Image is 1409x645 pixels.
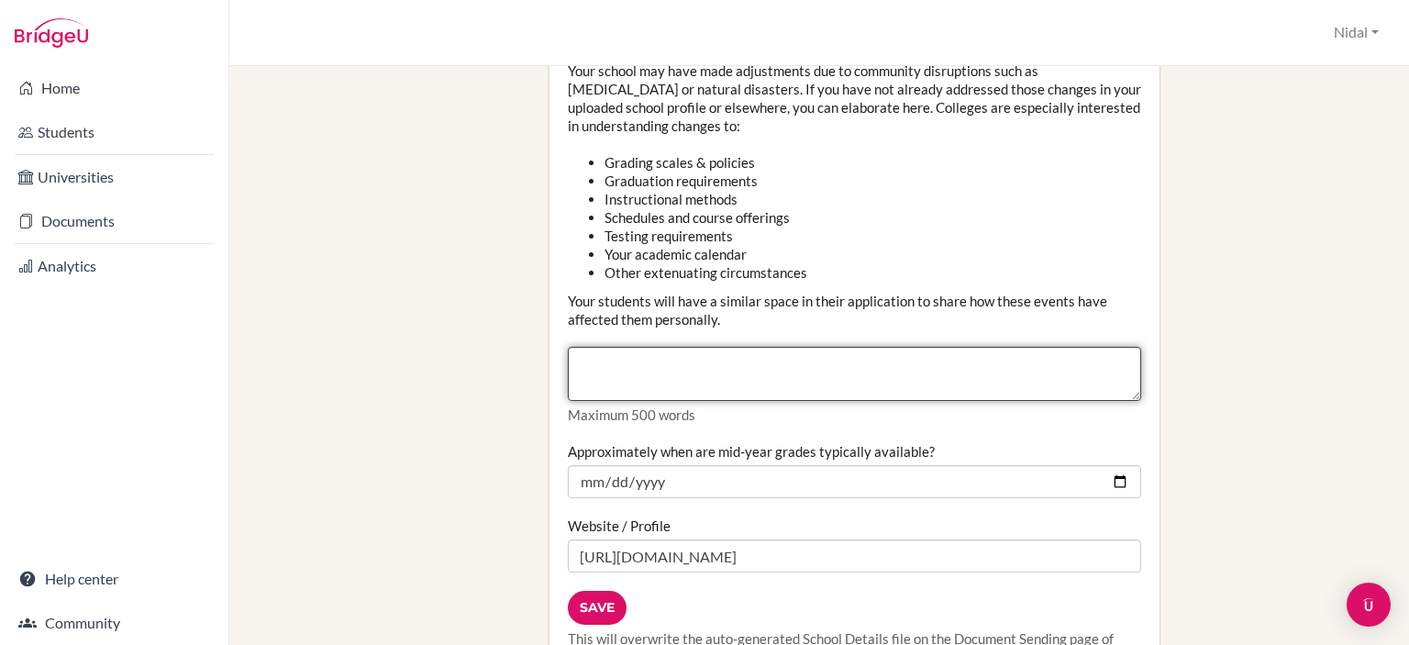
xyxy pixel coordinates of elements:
[605,190,1141,208] li: Instructional methods
[1347,583,1391,627] div: Open Intercom Messenger
[4,114,225,150] a: Students
[4,70,225,106] a: Home
[605,245,1141,263] li: Your academic calendar
[4,203,225,239] a: Documents
[568,39,1141,425] div: Your school may have made adjustments due to community disruptions such as [MEDICAL_DATA] or natu...
[15,18,88,48] img: Bridge-U
[4,605,225,641] a: Community
[4,248,225,284] a: Analytics
[605,263,1141,282] li: Other extenuating circumstances
[605,227,1141,245] li: Testing requirements
[605,208,1141,227] li: Schedules and course offerings
[568,517,671,535] label: Website / Profile
[568,406,1141,424] p: Maximum 500 words
[568,442,935,461] label: Approximately when are mid-year grades typically available?
[4,159,225,195] a: Universities
[4,561,225,597] a: Help center
[568,591,627,625] input: Save
[605,153,1141,172] li: Grading scales & policies
[605,172,1141,190] li: Graduation requirements
[1326,16,1387,50] button: Nidal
